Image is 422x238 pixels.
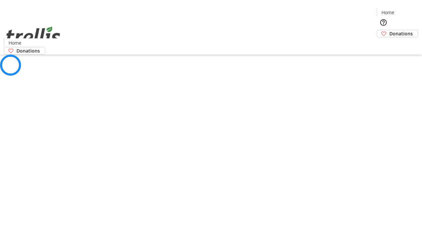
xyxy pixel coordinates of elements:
button: Cart [377,37,390,51]
a: Home [377,9,398,16]
a: Donations [377,30,418,37]
span: Home [381,9,394,16]
img: Orient E2E Organization rLSD6j4t4v's Logo [4,19,63,52]
span: Donations [389,30,413,37]
a: Home [4,39,25,46]
button: Help [377,16,390,29]
span: Donations [16,47,40,54]
span: Home [9,39,21,46]
a: Donations [4,47,45,55]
